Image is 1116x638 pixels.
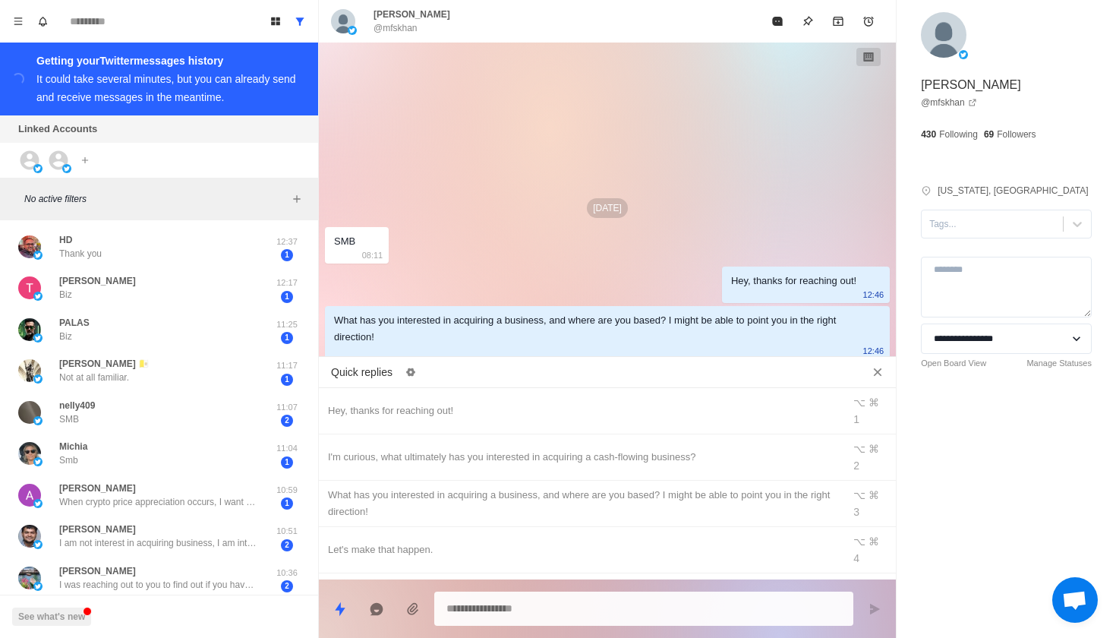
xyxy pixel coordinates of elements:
p: Biz [59,330,72,343]
div: Let's make that happen. [328,542,834,558]
p: When crypto price appreciation occurs, I want to borrow against the crypto and purchase cash flow... [59,495,257,509]
p: HD [59,233,72,247]
p: 430 [921,128,936,141]
p: @mfskhan [374,21,418,35]
p: [DATE] [587,198,628,218]
img: picture [62,164,71,173]
div: ⌥ ⌘ 2 [853,441,887,474]
div: ⌥ ⌘ 1 [853,394,887,428]
button: Add reminder [853,6,884,36]
p: 69 [984,128,994,141]
div: Hey, thanks for reaching out! [731,273,856,289]
p: [US_STATE], [GEOGRAPHIC_DATA] [938,184,1088,197]
p: SMB [59,412,79,426]
span: 2 [281,415,293,427]
button: See what's new [12,608,91,626]
p: Biz [59,288,72,302]
p: I am not interest in acquiring business, I am interested in book keeping and accounting services [59,536,257,550]
div: Hey, thanks for reaching out! [328,403,834,419]
img: picture [18,276,41,299]
img: picture [33,499,43,508]
div: What has you interested in acquiring a business, and where are you based? I might be able to poin... [328,487,834,520]
p: [PERSON_NAME] [59,523,136,536]
img: picture [33,164,43,173]
p: [PERSON_NAME] [921,76,1021,94]
p: [PERSON_NAME] 🇻🇦 [59,357,150,371]
button: Reply with AI [361,594,392,624]
div: ⌥ ⌘ 4 [853,533,887,567]
button: Add account [76,151,94,169]
p: 12:37 [268,235,306,248]
p: [PERSON_NAME] [374,8,450,21]
button: Add filters [288,190,306,208]
img: picture [33,374,43,384]
img: picture [33,292,43,301]
div: ⌥ ⌘ 3 [853,487,887,520]
p: 12:46 [863,343,884,359]
img: picture [33,333,43,343]
img: picture [18,484,41,507]
p: PALAS [59,316,90,330]
p: 11:25 [268,318,306,331]
p: 08:11 [362,247,383,264]
img: picture [18,318,41,341]
span: 1 [281,456,293,469]
p: [PERSON_NAME] [59,482,136,495]
img: picture [18,359,41,382]
div: It could take several minutes, but you can already send and receive messages in the meantime. [36,73,296,103]
p: 12:46 [863,286,884,303]
div: What has you interested in acquiring a business, and where are you based? I might be able to poin... [334,312,856,346]
p: Followers [997,128,1036,141]
p: 11:04 [268,442,306,455]
p: nelly409 [59,399,95,412]
p: Linked Accounts [18,122,97,137]
img: picture [33,457,43,466]
img: picture [18,401,41,424]
p: 10:59 [268,484,306,497]
img: picture [33,582,43,591]
span: 2 [281,580,293,592]
button: Mark as read [762,6,793,36]
button: Menu [6,9,30,33]
button: Close quick replies [865,360,890,384]
img: picture [18,567,41,589]
button: Edit quick replies [399,360,423,384]
img: picture [921,12,966,58]
img: picture [33,251,43,260]
p: Michia [59,440,87,453]
button: Send message [859,594,890,624]
img: picture [18,525,41,548]
button: Show all conversations [288,9,312,33]
a: Open Board View [921,357,986,370]
button: Pin [793,6,823,36]
p: 11:07 [268,401,306,414]
p: [PERSON_NAME] [59,564,136,578]
p: Thank you [59,247,102,261]
p: 10:51 [268,525,306,538]
p: I was reaching out to you to find out if you have any openings. I’m a bookkeper and unbelievably ... [59,578,257,592]
button: Notifications [30,9,55,33]
div: Getting your Twitter messages history [36,52,300,70]
div: SMB [334,233,355,250]
img: picture [348,26,357,35]
p: Following [939,128,978,141]
p: 12:17 [268,276,306,289]
p: Quick replies [331,365,392,381]
p: No active filters [24,192,288,206]
img: picture [959,50,968,59]
span: 1 [281,497,293,510]
img: picture [33,540,43,549]
button: Archive [823,6,853,36]
a: @mfskhan [921,96,977,109]
button: Board View [263,9,288,33]
div: I'm curious, what ultimately has you interested in acquiring a cash-flowing business? [328,449,834,466]
button: Add media [398,594,428,624]
a: Manage Statuses [1026,357,1092,370]
a: Open chat [1052,577,1098,623]
p: Not at all familiar. [59,371,129,384]
span: 2 [281,539,293,551]
button: Quick replies [325,594,355,624]
span: 1 [281,291,293,303]
img: picture [33,416,43,425]
span: 1 [281,332,293,344]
